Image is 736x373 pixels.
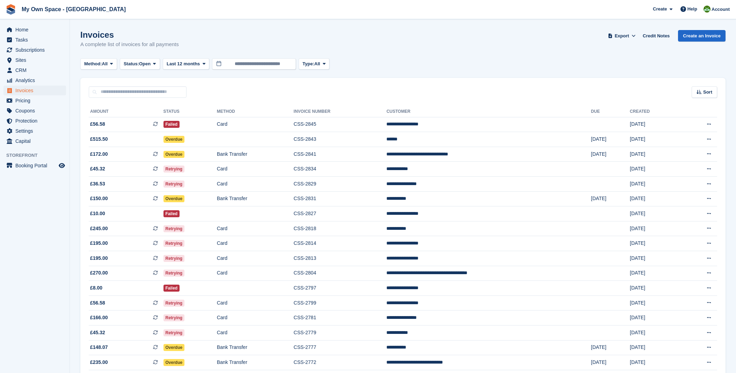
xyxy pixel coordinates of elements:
span: Help [687,6,697,13]
td: CSS-2831 [294,191,387,206]
a: My Own Space - [GEOGRAPHIC_DATA] [19,3,129,15]
td: [DATE] [630,266,680,281]
td: CSS-2827 [294,206,387,221]
td: Card [217,221,294,236]
td: CSS-2818 [294,221,387,236]
span: Overdue [163,151,185,158]
span: Pricing [15,96,57,105]
td: CSS-2845 [294,117,387,132]
p: A complete list of invoices for all payments [80,41,179,49]
span: £195.00 [90,240,108,247]
td: Bank Transfer [217,191,294,206]
a: menu [3,65,66,75]
td: [DATE] [591,355,630,370]
th: Amount [89,106,163,117]
span: Retrying [163,240,185,247]
td: CSS-2814 [294,236,387,251]
td: [DATE] [630,221,680,236]
span: Open [139,60,151,67]
span: Retrying [163,329,185,336]
span: Failed [163,121,180,128]
td: Card [217,251,294,266]
span: Sites [15,55,57,65]
td: Card [217,310,294,326]
td: Card [217,177,294,192]
td: [DATE] [630,177,680,192]
td: Bank Transfer [217,340,294,355]
td: [DATE] [591,191,630,206]
span: Create [653,6,667,13]
th: Due [591,106,630,117]
td: CSS-2813 [294,251,387,266]
span: All [102,60,108,67]
span: £56.58 [90,120,105,128]
td: Card [217,326,294,341]
span: Retrying [163,181,185,188]
span: Overdue [163,195,185,202]
td: CSS-2777 [294,340,387,355]
span: Home [15,25,57,35]
td: Card [217,295,294,310]
span: Subscriptions [15,45,57,55]
button: Last 12 months [163,58,209,70]
td: [DATE] [630,162,680,177]
h1: Invoices [80,30,179,39]
span: Capital [15,136,57,146]
img: Keely [704,6,711,13]
a: menu [3,106,66,116]
a: Preview store [58,161,66,170]
td: [DATE] [591,147,630,162]
span: Account [712,6,730,13]
td: CSS-2779 [294,326,387,341]
td: [DATE] [630,191,680,206]
span: £515.50 [90,136,108,143]
img: stora-icon-8386f47178a22dfd0bd8f6a31ec36ba5ce8667c1dd55bd0f319d3a0aa187defe.svg [6,4,16,15]
span: Export [615,32,629,39]
button: Status: Open [120,58,160,70]
span: Settings [15,126,57,136]
span: Retrying [163,300,185,307]
span: £45.32 [90,165,105,173]
td: [DATE] [591,132,630,147]
a: menu [3,45,66,55]
span: Overdue [163,359,185,366]
a: menu [3,161,66,170]
a: Credit Notes [640,30,672,42]
span: Method: [84,60,102,67]
a: menu [3,75,66,85]
span: Failed [163,285,180,292]
a: Create an Invoice [678,30,726,42]
span: Tasks [15,35,57,45]
span: Invoices [15,86,57,95]
a: menu [3,116,66,126]
th: Created [630,106,680,117]
span: Failed [163,210,180,217]
td: CSS-2829 [294,177,387,192]
a: menu [3,96,66,105]
span: Status: [124,60,139,67]
span: £195.00 [90,255,108,262]
span: Retrying [163,314,185,321]
span: £10.00 [90,210,105,217]
th: Status [163,106,217,117]
td: [DATE] [630,310,680,326]
span: £36.53 [90,180,105,188]
span: Retrying [163,270,185,277]
td: Card [217,266,294,281]
td: CSS-2799 [294,295,387,310]
td: [DATE] [630,355,680,370]
td: [DATE] [591,340,630,355]
span: Booking Portal [15,161,57,170]
span: Overdue [163,136,185,143]
td: Card [217,162,294,177]
span: Analytics [15,75,57,85]
span: £56.58 [90,299,105,307]
td: [DATE] [630,281,680,296]
td: CSS-2772 [294,355,387,370]
button: Type: All [299,58,329,70]
a: menu [3,55,66,65]
td: Bank Transfer [217,355,294,370]
td: [DATE] [630,132,680,147]
span: £8.00 [90,284,102,292]
span: £172.00 [90,151,108,158]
